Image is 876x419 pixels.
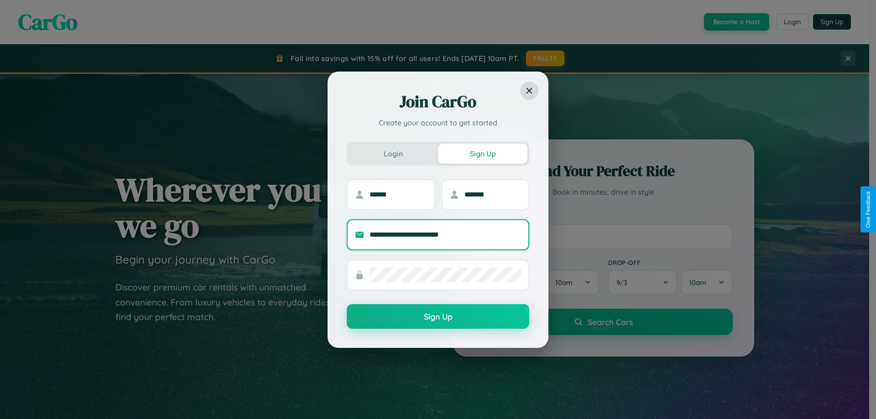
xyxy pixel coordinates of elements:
button: Login [349,144,438,164]
div: Give Feedback [865,191,871,228]
h2: Join CarGo [347,91,529,113]
button: Sign Up [347,304,529,329]
button: Sign Up [438,144,527,164]
p: Create your account to get started [347,117,529,128]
